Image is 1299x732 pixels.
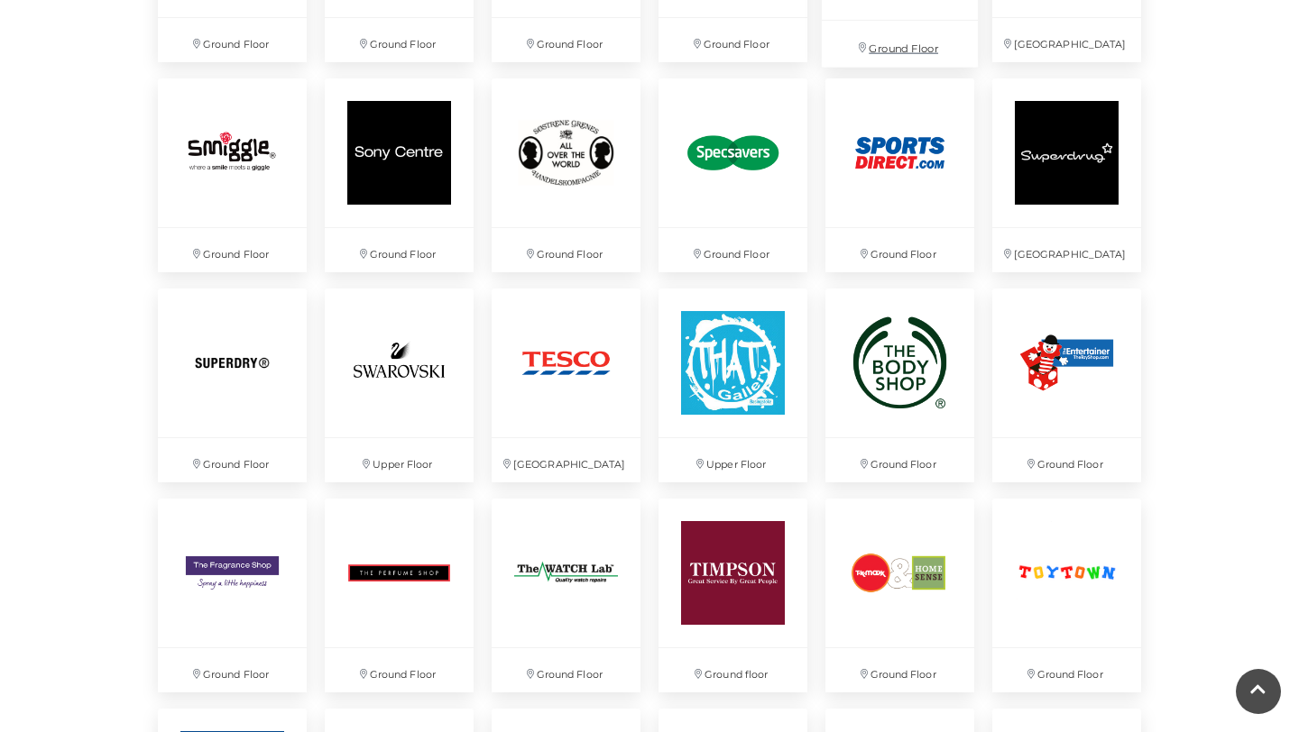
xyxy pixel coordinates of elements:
[825,228,974,272] p: Ground Floor
[659,288,807,437] img: That Gallery at Festival Place
[822,21,978,67] p: Ground Floor
[149,490,316,701] a: Ground Floor
[492,228,640,272] p: Ground Floor
[325,228,474,272] p: Ground Floor
[492,18,640,62] p: Ground Floor
[483,279,649,491] a: [GEOGRAPHIC_DATA]
[992,438,1141,482] p: Ground Floor
[659,18,807,62] p: Ground Floor
[149,279,316,491] a: Ground Floor
[659,228,807,272] p: Ground Floor
[158,18,307,62] p: Ground Floor
[659,438,807,482] p: Upper Floor
[483,490,649,701] a: The Watch Lab at Festival Place, Basingstoke. Ground Floor
[158,438,307,482] p: Ground Floor
[316,279,483,491] a: Upper Floor
[983,69,1150,281] a: [GEOGRAPHIC_DATA]
[825,438,974,482] p: Ground Floor
[149,69,316,281] a: Ground Floor
[316,490,483,701] a: Ground Floor
[316,69,483,281] a: Ground Floor
[158,648,307,692] p: Ground Floor
[325,438,474,482] p: Upper Floor
[816,279,983,491] a: Ground Floor
[816,69,983,281] a: Ground Floor
[649,69,816,281] a: Ground Floor
[492,438,640,482] p: [GEOGRAPHIC_DATA]
[483,69,649,281] a: Ground Floor
[825,648,974,692] p: Ground Floor
[659,648,807,692] p: Ground floor
[992,648,1141,692] p: Ground Floor
[992,228,1141,272] p: [GEOGRAPHIC_DATA]
[492,648,640,692] p: Ground Floor
[649,490,816,701] a: Ground floor
[983,279,1150,491] a: Ground Floor
[983,490,1150,701] a: Ground Floor
[325,18,474,62] p: Ground Floor
[158,228,307,272] p: Ground Floor
[325,648,474,692] p: Ground Floor
[816,490,983,701] a: Ground Floor
[649,279,816,491] a: That Gallery at Festival Place Upper Floor
[992,18,1141,62] p: [GEOGRAPHIC_DATA]
[492,499,640,647] img: The Watch Lab at Festival Place, Basingstoke.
